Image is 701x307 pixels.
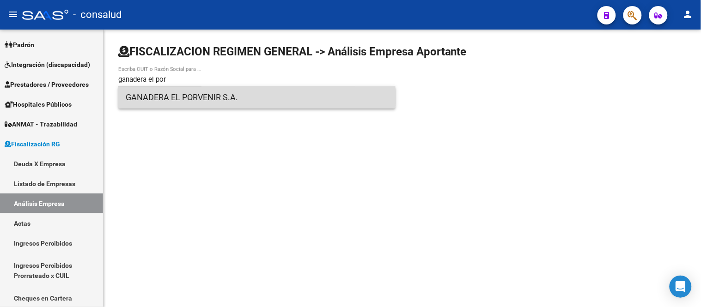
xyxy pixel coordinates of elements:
span: ANMAT - Trazabilidad [5,119,77,129]
span: Fiscalización RG [5,139,60,149]
mat-icon: person [683,9,694,20]
h1: FISCALIZACION REGIMEN GENERAL -> Análisis Empresa Aportante [118,44,467,59]
span: - consalud [73,5,122,25]
div: Open Intercom Messenger [670,276,692,298]
span: GANADERA EL PORVENIR S.A. [126,86,388,108]
span: Integración (discapacidad) [5,60,90,70]
mat-icon: menu [7,9,18,20]
span: Hospitales Públicos [5,99,72,109]
span: Padrón [5,40,34,50]
span: Prestadores / Proveedores [5,79,89,90]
